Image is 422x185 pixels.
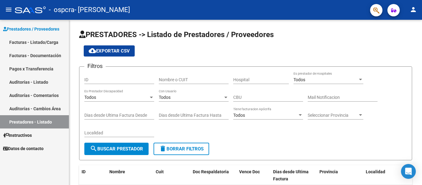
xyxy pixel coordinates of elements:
span: Dias desde Ultima Factura [273,169,309,181]
mat-icon: cloud_download [89,47,96,54]
span: Exportar CSV [89,48,130,54]
button: Buscar Prestador [84,143,149,155]
span: Cuit [156,169,164,174]
span: PRESTADORES -> Listado de Prestadores / Proveedores [79,30,274,39]
div: Open Intercom Messenger [401,164,416,179]
span: Seleccionar Provincia [308,113,358,118]
span: - [PERSON_NAME] [74,3,130,17]
span: Prestadores / Proveedores [3,26,59,32]
span: Todos [159,95,171,100]
span: Vence Doc [239,169,260,174]
span: Buscar Prestador [90,146,143,152]
mat-icon: delete [159,145,167,152]
button: Exportar CSV [84,45,135,57]
span: Todos [293,77,305,82]
mat-icon: search [90,145,97,152]
span: Nombre [109,169,125,174]
span: Doc Respaldatoria [193,169,229,174]
span: Provincia [319,169,338,174]
button: Borrar Filtros [154,143,209,155]
span: ID [82,169,86,174]
h3: Filtros [84,62,106,70]
span: Todos [84,95,96,100]
span: Localidad [366,169,385,174]
span: - ospcra [49,3,74,17]
span: Todos [233,113,245,118]
span: Instructivos [3,132,32,139]
mat-icon: menu [5,6,12,13]
span: Datos de contacto [3,145,44,152]
mat-icon: person [410,6,417,13]
span: Borrar Filtros [159,146,204,152]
